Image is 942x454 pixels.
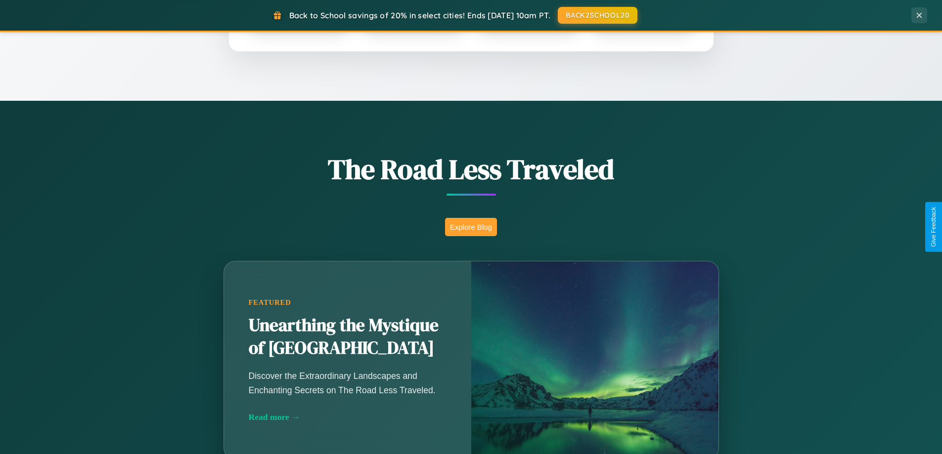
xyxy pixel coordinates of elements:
[249,314,447,360] h2: Unearthing the Mystique of [GEOGRAPHIC_DATA]
[175,150,768,188] h1: The Road Less Traveled
[249,369,447,397] p: Discover the Extraordinary Landscapes and Enchanting Secrets on The Road Less Traveled.
[289,10,550,20] span: Back to School savings of 20% in select cities! Ends [DATE] 10am PT.
[249,298,447,307] div: Featured
[558,7,637,24] button: BACK2SCHOOL20
[249,412,447,422] div: Read more →
[930,207,937,247] div: Give Feedback
[445,218,497,236] button: Explore Blog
